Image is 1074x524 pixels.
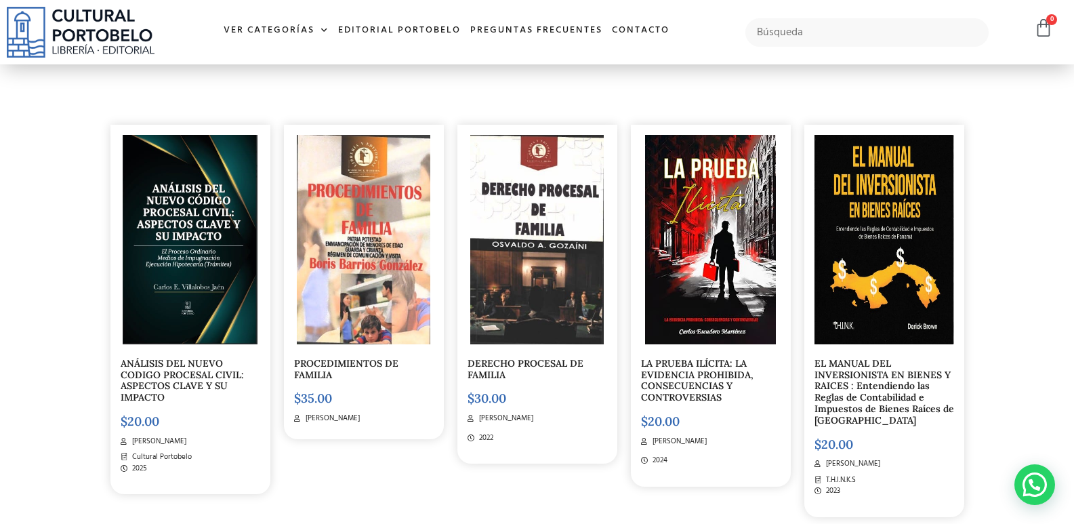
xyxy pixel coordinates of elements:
[468,390,474,406] span: $
[649,455,667,466] span: 2024
[823,475,856,486] span: T.H.I.N.K.S
[1034,18,1053,38] a: 0
[129,463,147,475] span: 2025
[814,357,954,426] a: EL MANUAL DEL INVERSIONISTA EN BIENES Y RAICES : Entendiendo las Reglas de Contabilidad e Impuest...
[333,16,466,45] a: Editorial Portobelo
[823,458,880,470] span: [PERSON_NAME]
[294,357,398,381] a: PROCEDIMIENTOS DE FAMILIA
[1014,464,1055,505] div: WhatsApp contact
[121,414,127,429] span: $
[814,437,821,452] span: $
[607,16,674,45] a: Contacto
[470,135,604,344] img: Captura de pantalla 2025-08-12 142800
[641,357,753,403] a: LA PRUEBA ILÍCITA: LA EVIDENCIA PROHIBIDA, CONSECUENCIAS Y CONTROVERSIAS
[1046,14,1057,25] span: 0
[294,390,301,406] span: $
[641,414,680,429] bdi: 20.00
[468,357,583,381] a: DERECHO PROCESAL DE FAMILIA
[649,436,707,447] span: [PERSON_NAME]
[219,16,333,45] a: Ver Categorías
[129,451,192,463] span: Cultural Portobelo
[121,414,159,429] bdi: 20.00
[823,485,840,497] span: 2023
[123,135,257,344] img: Captura de pantalla 2025-09-02 115825
[745,18,989,47] input: Búsqueda
[645,135,776,344] img: 81Xhe+lqSeL._SY466_
[641,414,648,429] span: $
[468,390,506,406] bdi: 30.00
[476,413,533,424] span: [PERSON_NAME]
[297,135,431,344] img: Captura de pantalla 2025-08-12 145524
[121,357,244,403] a: ANÁLISIS DEL NUEVO CODIGO PROCESAL CIVIL: ASPECTOS CLAVE Y SU IMPACTO
[476,432,493,444] span: 2022
[814,437,853,452] bdi: 20.00
[294,390,332,406] bdi: 35.00
[814,135,954,344] img: RP77216
[302,413,360,424] span: [PERSON_NAME]
[129,436,186,447] span: [PERSON_NAME]
[466,16,607,45] a: Preguntas frecuentes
